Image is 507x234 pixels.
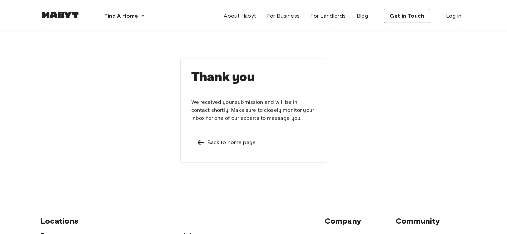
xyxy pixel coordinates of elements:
[267,12,300,20] span: For Business
[390,12,424,20] span: Get in Touch
[224,12,256,20] span: About Habyt
[351,9,374,23] a: Blog
[325,216,396,226] span: Company
[191,133,316,152] a: Left pointing arrowBack to home page
[441,9,467,23] a: Log in
[305,9,351,23] a: For Landlords
[40,12,80,18] img: Habyt
[99,9,150,23] button: Find A Home
[104,12,138,20] span: Find A Home
[40,216,325,226] span: Locations
[191,99,316,122] p: We received your submission and will be in contact shortly. Make sure to closely monitor your inb...
[310,12,346,20] span: For Landlords
[191,70,316,85] h1: Thank you
[262,9,305,23] a: For Business
[384,9,430,23] button: Get in Touch
[357,12,368,20] span: Blog
[218,9,261,23] a: About Habyt
[207,138,256,146] div: Back to home page
[197,138,205,146] img: Left pointing arrow
[446,12,461,20] span: Log in
[396,216,467,226] span: Community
